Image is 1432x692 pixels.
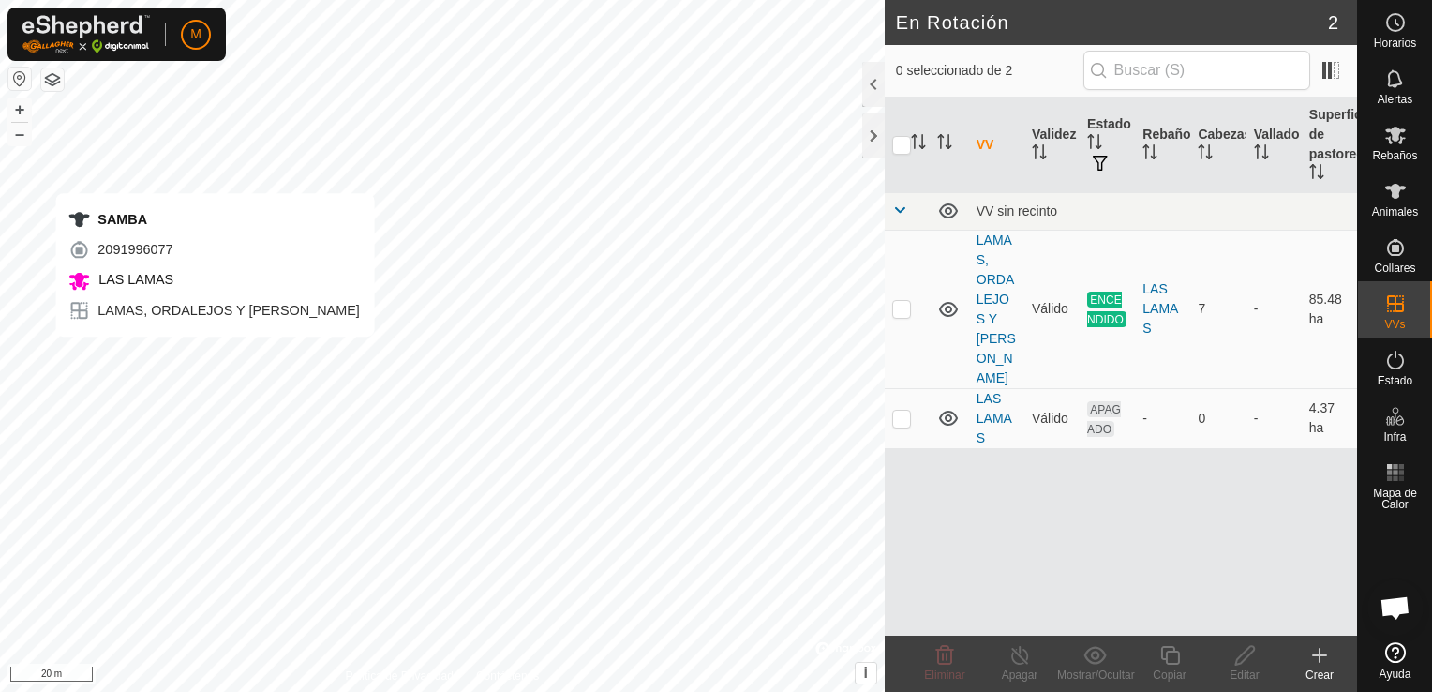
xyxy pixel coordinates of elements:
[22,15,150,53] img: Logo Gallagher
[1132,667,1207,684] div: Copiar
[977,391,1012,445] a: LAS LAMAS
[1087,137,1102,152] p-sorticon: Activar para ordenar
[1087,401,1121,437] span: APAGADO
[1378,94,1412,105] span: Alertas
[67,299,359,322] div: LAMAS, ORDALEJOS Y [PERSON_NAME]
[937,137,952,152] p-sorticon: Activar para ordenar
[1302,230,1357,388] td: 85.48 ha
[1024,98,1080,193] th: Validez
[924,669,964,682] span: Eliminar
[1282,667,1357,684] div: Crear
[94,272,173,287] span: LAS LAMAS
[1135,98,1190,193] th: Rebaño
[982,667,1057,684] div: Apagar
[67,208,359,231] div: SAMBA
[1032,147,1047,162] p-sorticon: Activar para ordenar
[1374,263,1415,274] span: Collares
[856,663,876,684] button: i
[1024,230,1080,388] td: Válido
[1246,98,1302,193] th: Vallado
[1384,319,1405,330] span: VVs
[1246,388,1302,448] td: -
[896,11,1328,34] h2: En Rotación
[8,98,31,121] button: +
[911,137,926,152] p-sorticon: Activar para ordenar
[1190,388,1246,448] td: 0
[1372,206,1418,218] span: Animales
[1302,388,1357,448] td: 4.37 ha
[1057,667,1132,684] div: Mostrar/Ocultar
[1378,375,1412,386] span: Estado
[8,68,31,90] button: Restablecer Mapa
[1328,8,1338,37] span: 2
[1142,147,1157,162] p-sorticon: Activar para ordenar
[476,668,539,684] a: Contáctenos
[977,203,1350,218] div: VV sin recinto
[1367,579,1424,636] div: Chat abierto
[67,238,359,261] div: 2091996077
[1083,51,1310,90] input: Buscar (S)
[1142,409,1183,429] div: -
[1363,488,1427,510] span: Mapa de Calor
[1190,98,1246,193] th: Cabezas
[1302,98,1357,193] th: Superficie de pastoreo
[1374,38,1416,49] span: Horarios
[896,61,1083,81] span: 0 seleccionado de 2
[190,24,201,44] span: M
[864,665,868,681] span: i
[8,123,31,145] button: –
[1254,147,1269,162] p-sorticon: Activar para ordenar
[41,68,64,91] button: Capas del Mapa
[1087,292,1126,327] span: ENCENDIDO
[977,233,1016,385] a: LAMAS, ORDALEJOS Y [PERSON_NAME]
[1246,230,1302,388] td: -
[1380,669,1411,680] span: Ayuda
[1190,230,1246,388] td: 7
[345,668,453,684] a: Política de Privacidad
[1207,667,1282,684] div: Editar
[1358,635,1432,687] a: Ayuda
[1198,147,1213,162] p-sorticon: Activar para ordenar
[1383,431,1406,443] span: Infra
[1372,150,1417,161] span: Rebaños
[1142,279,1183,338] div: LAS LAMAS
[1309,167,1324,182] p-sorticon: Activar para ordenar
[1024,388,1080,448] td: Válido
[1080,98,1135,193] th: Estado
[969,98,1024,193] th: VV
